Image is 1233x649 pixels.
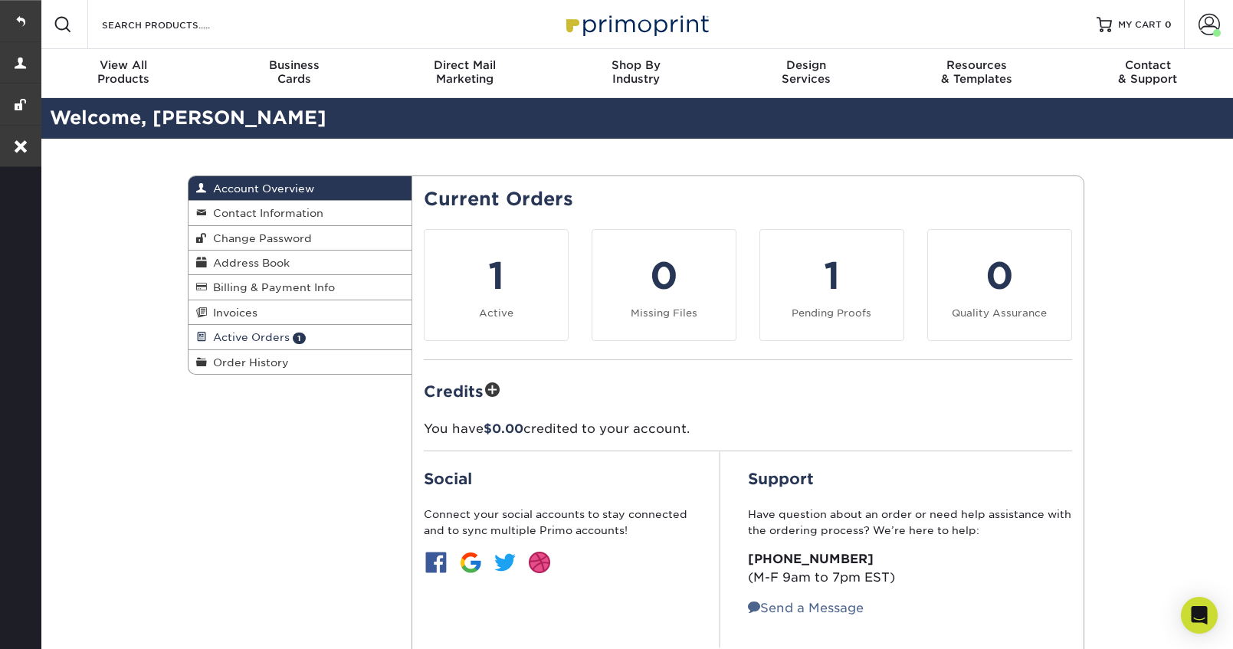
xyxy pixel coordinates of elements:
[209,58,380,86] div: Cards
[379,58,550,86] div: Marketing
[379,49,550,98] a: Direct MailMarketing
[424,506,692,538] p: Connect your social accounts to stay connected and to sync multiple Primo accounts!
[1165,19,1172,30] span: 0
[937,248,1062,303] div: 0
[748,601,864,615] a: Send a Message
[379,58,550,72] span: Direct Mail
[1062,58,1233,72] span: Contact
[207,207,323,219] span: Contact Information
[721,49,892,98] a: DesignServices
[559,8,713,41] img: Primoprint
[38,58,209,86] div: Products
[424,420,1072,438] p: You have credited to your account.
[892,49,1063,98] a: Resources& Templates
[189,275,412,300] a: Billing & Payment Info
[189,350,412,374] a: Order History
[769,248,894,303] div: 1
[1062,49,1233,98] a: Contact& Support
[100,15,250,34] input: SEARCH PRODUCTS.....
[293,333,306,344] span: 1
[602,248,726,303] div: 0
[792,307,871,319] small: Pending Proofs
[424,229,569,341] a: 1 Active
[493,550,517,575] img: btn-twitter.jpg
[189,300,412,325] a: Invoices
[207,356,289,369] span: Order History
[748,506,1072,538] p: Have question about an order or need help assistance with the ordering process? We’re here to help:
[207,281,335,293] span: Billing & Payment Info
[424,470,692,488] h2: Social
[527,550,552,575] img: btn-dribbble.jpg
[209,58,380,72] span: Business
[38,104,1233,133] h2: Welcome, [PERSON_NAME]
[952,307,1047,319] small: Quality Assurance
[1118,18,1162,31] span: MY CART
[748,552,874,566] strong: [PHONE_NUMBER]
[207,331,290,343] span: Active Orders
[721,58,892,72] span: Design
[38,58,209,72] span: View All
[209,49,380,98] a: BusinessCards
[434,248,559,303] div: 1
[424,379,1072,402] h2: Credits
[207,182,314,195] span: Account Overview
[189,226,412,251] a: Change Password
[38,49,209,98] a: View AllProducts
[1062,58,1233,86] div: & Support
[189,251,412,275] a: Address Book
[892,58,1063,86] div: & Templates
[927,229,1072,341] a: 0 Quality Assurance
[458,550,483,575] img: btn-google.jpg
[631,307,697,319] small: Missing Files
[892,58,1063,72] span: Resources
[550,58,721,86] div: Industry
[207,306,257,319] span: Invoices
[592,229,736,341] a: 0 Missing Files
[484,421,523,436] span: $0.00
[759,229,904,341] a: 1 Pending Proofs
[207,232,312,244] span: Change Password
[424,550,448,575] img: btn-facebook.jpg
[189,325,412,349] a: Active Orders 1
[748,550,1072,587] p: (M-F 9am to 7pm EST)
[207,257,290,269] span: Address Book
[479,307,513,319] small: Active
[189,201,412,225] a: Contact Information
[424,188,1072,211] h2: Current Orders
[189,176,412,201] a: Account Overview
[550,49,721,98] a: Shop ByIndustry
[721,58,892,86] div: Services
[1181,597,1218,634] div: Open Intercom Messenger
[550,58,721,72] span: Shop By
[748,470,1072,488] h2: Support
